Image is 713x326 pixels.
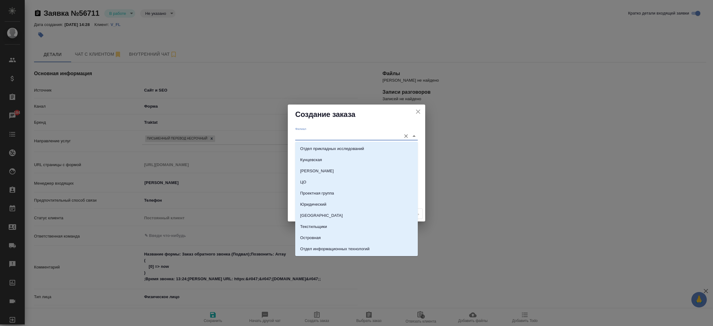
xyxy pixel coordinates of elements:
[300,190,334,196] p: Проектная группа
[300,201,326,208] p: Юридический
[300,246,369,252] p: Отдел информационных технологий
[300,235,321,241] p: Островная
[300,168,334,174] p: [PERSON_NAME]
[300,212,343,219] p: [GEOGRAPHIC_DATA]
[300,179,306,185] p: ЦО
[300,224,327,230] p: Текстильщики
[300,157,322,163] p: Кунцевская
[300,146,364,152] p: Отдел прикладных исследований
[402,132,410,140] button: Очистить
[413,107,423,116] button: close
[295,127,306,130] label: Филиал
[295,109,418,119] h2: Создание заказа
[410,132,418,140] button: Close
